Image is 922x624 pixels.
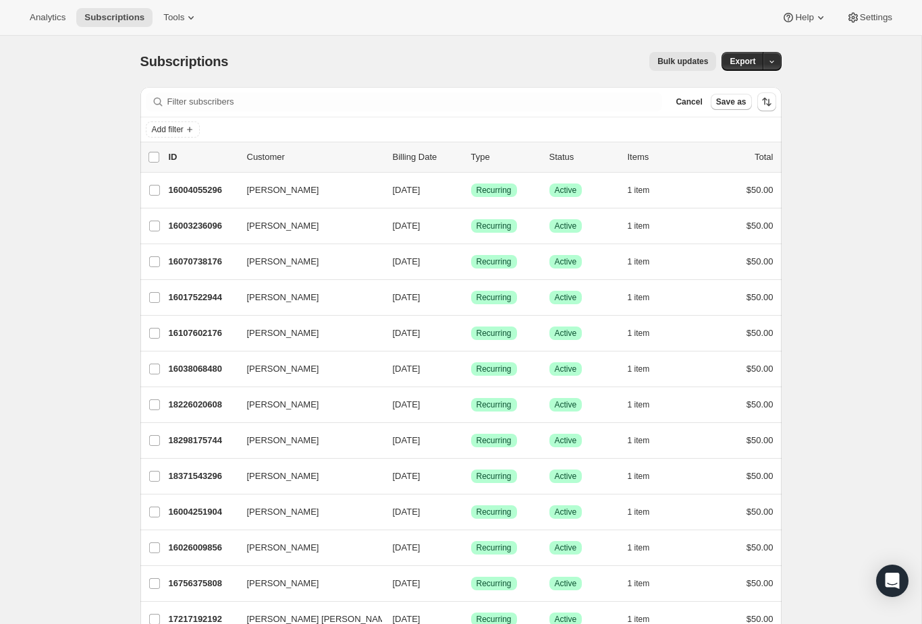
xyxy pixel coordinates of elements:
span: Recurring [477,364,512,374]
button: [PERSON_NAME] [239,287,374,308]
button: [PERSON_NAME] [239,465,374,487]
span: Subscriptions [84,12,144,23]
span: Active [555,578,577,589]
span: Active [555,221,577,231]
span: Recurring [477,507,512,517]
span: 1 item [628,542,650,553]
span: Active [555,435,577,446]
div: 16070738176[PERSON_NAME][DATE]SuccessRecurringSuccessActive1 item$50.00 [169,252,774,271]
span: [PERSON_NAME] [247,577,319,590]
button: 1 item [628,467,665,486]
span: Active [555,542,577,553]
div: Open Intercom Messenger [876,565,909,597]
span: Export [730,56,755,67]
span: Recurring [477,542,512,553]
button: [PERSON_NAME] [239,358,374,380]
span: [DATE] [393,292,421,302]
button: Help [774,8,835,27]
button: [PERSON_NAME] [239,215,374,237]
span: Recurring [477,435,512,446]
p: 16026009856 [169,541,236,555]
p: 16004251904 [169,505,236,519]
p: 16003236096 [169,219,236,233]
span: $50.00 [747,185,774,195]
button: [PERSON_NAME] [239,179,374,201]
div: 16004251904[PERSON_NAME][DATE]SuccessRecurringSuccessActive1 item$50.00 [169,503,774,521]
p: Customer [247,150,382,164]
span: 1 item [628,399,650,410]
button: [PERSON_NAME] [239,251,374,273]
button: [PERSON_NAME] [239,537,374,559]
button: Analytics [22,8,74,27]
span: 1 item [628,471,650,482]
span: $50.00 [747,292,774,302]
input: Filter subscribers [167,92,663,111]
span: $50.00 [747,328,774,338]
span: Save as [716,96,747,107]
div: Type [471,150,539,164]
span: Recurring [477,185,512,196]
button: [PERSON_NAME] [239,501,374,523]
button: 1 item [628,431,665,450]
button: 1 item [628,217,665,235]
span: Active [555,256,577,267]
button: Sort the results [757,92,776,111]
div: 16107602176[PERSON_NAME][DATE]SuccessRecurringSuccessActive1 item$50.00 [169,324,774,343]
span: Bulk updates [657,56,708,67]
button: Cancel [670,94,707,110]
span: 1 item [628,256,650,267]
p: 18298175744 [169,434,236,447]
span: Active [555,471,577,482]
button: 1 item [628,252,665,271]
span: Recurring [477,471,512,482]
span: [DATE] [393,399,421,409]
span: Tools [163,12,184,23]
button: 1 item [628,574,665,593]
span: $50.00 [747,256,774,266]
span: 1 item [628,292,650,303]
div: 18298175744[PERSON_NAME][DATE]SuccessRecurringSuccessActive1 item$50.00 [169,431,774,450]
p: 16017522944 [169,291,236,304]
div: 18226020608[PERSON_NAME][DATE]SuccessRecurringSuccessActive1 item$50.00 [169,395,774,414]
span: Add filter [152,124,184,135]
button: Add filter [146,121,200,138]
span: $50.00 [747,471,774,481]
p: 16004055296 [169,183,236,197]
p: 18226020608 [169,398,236,412]
button: [PERSON_NAME] [239,394,374,416]
p: Status [549,150,617,164]
p: 16038068480 [169,362,236,376]
span: [PERSON_NAME] [247,255,319,268]
div: 18371543296[PERSON_NAME][DATE]SuccessRecurringSuccessActive1 item$50.00 [169,467,774,486]
span: [PERSON_NAME] [247,327,319,340]
button: 1 item [628,288,665,307]
button: 1 item [628,360,665,378]
span: Active [555,507,577,517]
span: 1 item [628,185,650,196]
span: $50.00 [747,542,774,552]
span: 1 item [628,507,650,517]
span: [PERSON_NAME] [247,470,319,483]
span: Settings [860,12,892,23]
button: Tools [155,8,206,27]
span: 1 item [628,364,650,374]
span: Recurring [477,221,512,231]
span: [PERSON_NAME] [247,291,319,304]
span: [DATE] [393,221,421,231]
span: [DATE] [393,364,421,374]
span: 1 item [628,435,650,446]
button: 1 item [628,503,665,521]
div: Items [628,150,695,164]
span: Active [555,364,577,374]
span: Active [555,399,577,410]
span: $50.00 [747,507,774,517]
span: [PERSON_NAME] [247,362,319,376]
span: 1 item [628,578,650,589]
span: Recurring [477,399,512,410]
span: [PERSON_NAME] [247,541,319,555]
span: [DATE] [393,614,421,624]
span: $50.00 [747,578,774,588]
p: 18371543296 [169,470,236,483]
span: Active [555,328,577,339]
span: [DATE] [393,435,421,445]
